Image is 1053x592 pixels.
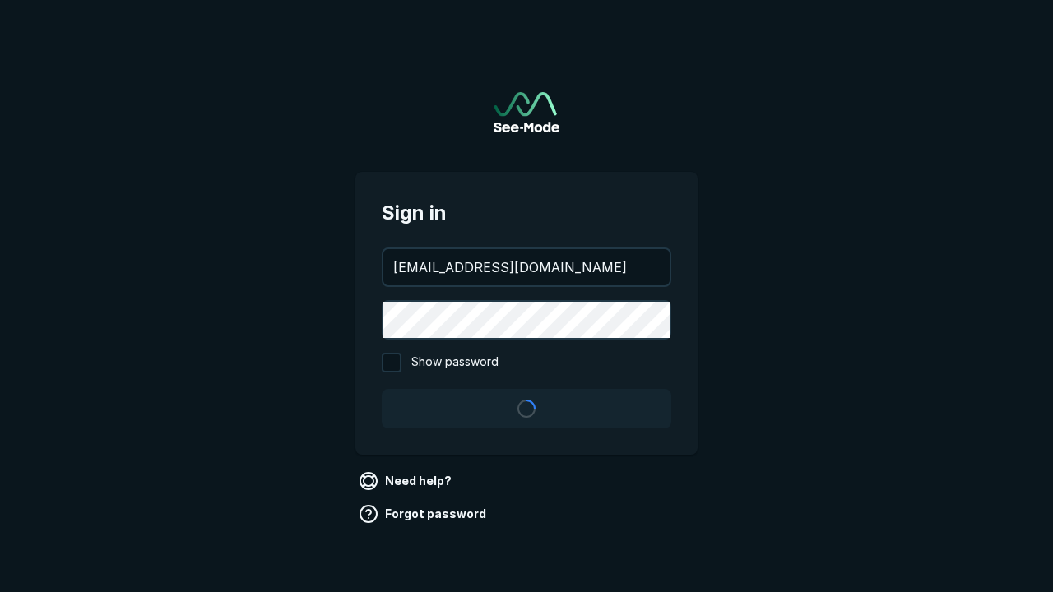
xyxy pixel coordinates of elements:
a: Forgot password [355,501,493,527]
input: your@email.com [383,249,670,285]
span: Sign in [382,198,671,228]
span: Show password [411,353,499,372]
img: See-Mode Logo [494,92,559,132]
a: Go to sign in [494,92,559,132]
a: Need help? [355,468,458,494]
